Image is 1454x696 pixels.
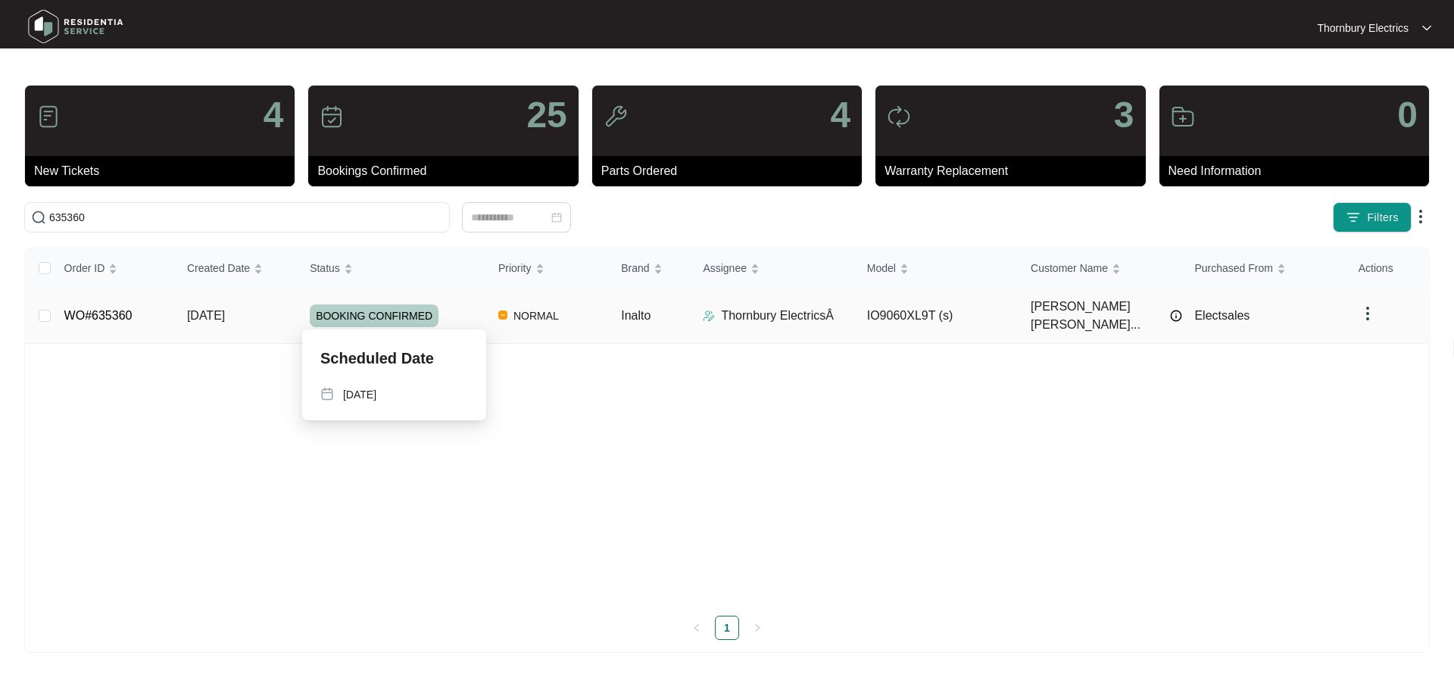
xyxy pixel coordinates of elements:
[498,311,507,320] img: Vercel Logo
[1194,260,1272,276] span: Purchased From
[703,310,715,322] img: Assigner Icon
[887,105,911,129] img: icon
[601,162,862,180] p: Parts Ordered
[320,387,334,401] img: map-pin
[1031,260,1108,276] span: Customer Name
[49,209,443,226] input: Search by Order Id, Assignee Name, Customer Name, Brand and Model
[1346,248,1428,289] th: Actions
[685,616,709,640] li: Previous Page
[830,97,850,133] p: 4
[609,248,691,289] th: Brand
[855,248,1019,289] th: Model
[310,304,438,327] span: BOOKING CONFIRMED
[1333,202,1412,233] button: filter iconFilters
[1171,105,1195,129] img: icon
[1412,208,1430,226] img: dropdown arrow
[1114,97,1134,133] p: 3
[867,260,896,276] span: Model
[486,248,609,289] th: Priority
[526,97,566,133] p: 25
[36,105,61,129] img: icon
[187,260,250,276] span: Created Date
[34,162,295,180] p: New Tickets
[716,616,738,639] a: 1
[621,260,649,276] span: Brand
[1170,310,1182,322] img: Info icon
[317,162,578,180] p: Bookings Confirmed
[264,97,284,133] p: 4
[1194,309,1250,322] span: Electsales
[703,260,747,276] span: Assignee
[1031,298,1162,334] span: [PERSON_NAME] [PERSON_NAME]...
[175,248,298,289] th: Created Date
[343,387,376,402] p: [DATE]
[1169,162,1429,180] p: Need Information
[692,623,701,632] span: left
[23,4,129,49] img: residentia service logo
[1019,248,1182,289] th: Customer Name
[1317,20,1409,36] p: Thornbury Electrics
[1359,304,1377,323] img: dropdown arrow
[320,105,344,129] img: icon
[1422,24,1431,32] img: dropdown arrow
[64,260,105,276] span: Order ID
[691,248,854,289] th: Assignee
[64,309,133,322] a: WO#635360
[31,210,46,225] img: search-icon
[507,307,565,325] span: NORMAL
[1346,210,1361,225] img: filter icon
[745,616,769,640] button: right
[52,248,175,289] th: Order ID
[1182,248,1346,289] th: Purchased From
[1367,210,1399,226] span: Filters
[621,309,651,322] span: Inalto
[310,260,340,276] span: Status
[721,307,834,325] p: Thornbury ElectricsÂ
[320,348,434,369] p: Scheduled Date
[604,105,628,129] img: icon
[753,623,762,632] span: right
[498,260,532,276] span: Priority
[298,248,486,289] th: Status
[855,289,1019,344] td: IO9060XL9T (s)
[1397,97,1418,133] p: 0
[745,616,769,640] li: Next Page
[715,616,739,640] li: 1
[685,616,709,640] button: left
[187,309,225,322] span: [DATE]
[885,162,1145,180] p: Warranty Replacement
